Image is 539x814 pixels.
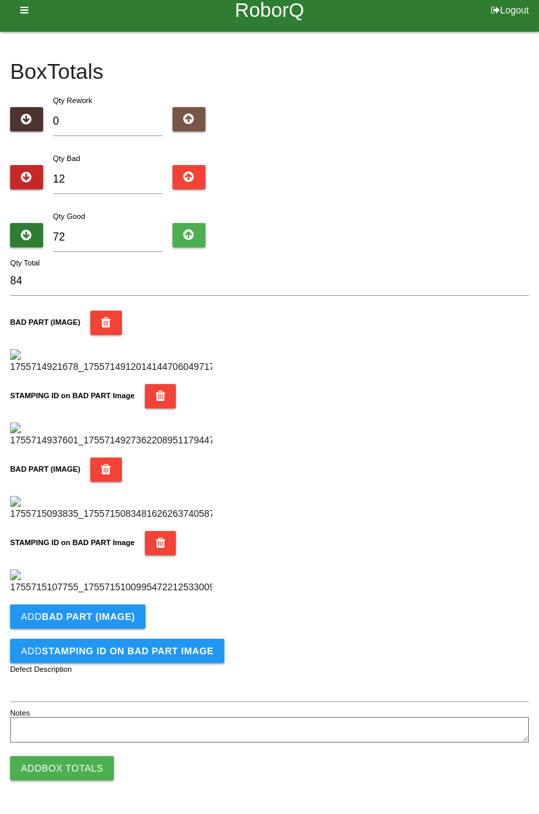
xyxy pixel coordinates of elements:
label: Defect Description [10,664,72,675]
img: 1755714921678_17557149120141447060497178389594.jpg [10,349,212,374]
img: 1755715107755_17557151009954722125330096271775.jpg [10,569,212,594]
button: AddBAD PART (IMAGE) [10,604,146,629]
b: BAD PART (IMAGE) [10,318,80,326]
button: BAD PART (IMAGE) [90,311,122,335]
button: AddBox Totals [10,756,114,780]
label: Qty Good [53,212,86,220]
button: BAD PART (IMAGE) [90,458,122,482]
img: 1755714937601_17557149273622089511794475630943.jpg [10,422,212,447]
b: BAD PART (IMAGE) [42,611,135,622]
b: STAMPING ID on BAD PART Image [10,538,135,546]
b: BAD PART (IMAGE) [10,465,80,473]
h4: Box Totals [10,60,529,84]
button: STAMPING ID on BAD PART Image [145,384,177,408]
label: Qty Rework [53,96,92,104]
label: Qty Bad [53,154,80,162]
b: STAMPING ID on BAD PART Image [42,646,214,656]
label: Qty Total [10,257,40,269]
b: STAMPING ID on BAD PART Image [10,392,135,400]
button: STAMPING ID on BAD PART Image [145,531,177,555]
button: AddSTAMPING ID on BAD PART Image [10,639,224,663]
img: 1755715093835_17557150834816262637405878177302.jpg [10,496,212,521]
label: Notes [10,708,30,719]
